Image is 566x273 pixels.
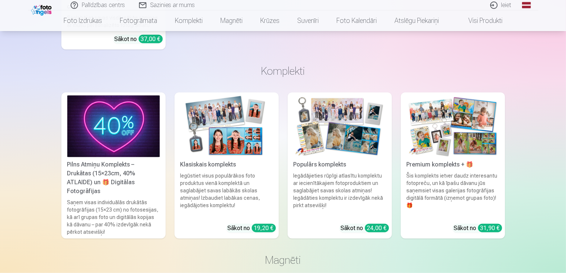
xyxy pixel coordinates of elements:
img: Populārs komplekts [294,95,386,157]
div: Sākot no [115,35,163,44]
div: Premium komplekts + 🎁 [404,160,502,169]
div: Iegūstiet visus populārākos foto produktus vienā komplektā un saglabājiet savas labākās skolas at... [177,172,276,218]
div: 24,00 € [365,224,389,232]
a: Magnēti [211,10,251,31]
a: Pilns Atmiņu Komplekts – Drukātas (15×23cm, 40% ATLAIDE) un 🎁 Digitālas Fotogrāfijas Pilns Atmiņu... [61,92,166,239]
div: Sākot no [454,224,502,233]
h3: Komplekti [67,64,499,78]
div: 19,20 € [252,224,276,232]
div: Populārs komplekts [291,160,389,169]
div: Pilns Atmiņu Komplekts – Drukātas (15×23cm, 40% ATLAIDE) un 🎁 Digitālas Fotogrāfijas [64,160,163,196]
div: Klasiskais komplekts [177,160,276,169]
div: Iegādājieties rūpīgi atlasītu komplektu ar iecienītākajiem fotoproduktiem un saglabājiet savas sk... [291,172,389,218]
a: Visi produkti [448,10,511,31]
div: Šis komplekts ietver daudz interesantu fotopreču, un kā īpašu dāvanu jūs saņemsiet visas galerija... [404,172,502,218]
img: Pilns Atmiņu Komplekts – Drukātas (15×23cm, 40% ATLAIDE) un 🎁 Digitālas Fotogrāfijas [67,95,160,157]
h3: Magnēti [67,253,499,267]
div: Sākot no [228,224,276,233]
img: Klasiskais komplekts [180,95,273,157]
a: Atslēgu piekariņi [386,10,448,31]
div: Saņem visas individuālās drukātās fotogrāfijas (15×23 cm) no fotosesijas, kā arī grupas foto un d... [64,199,163,236]
div: 37,00 € [139,35,163,43]
a: Klasiskais komplektsKlasiskais komplektsIegūstiet visus populārākos foto produktus vienā komplekt... [174,92,279,239]
a: Fotogrāmata [111,10,166,31]
a: Foto kalendāri [328,10,386,31]
a: Krūzes [251,10,288,31]
div: Sākot no [341,224,389,233]
a: Suvenīri [288,10,328,31]
a: Foto izdrukas [55,10,111,31]
div: 31,90 € [478,224,502,232]
a: Premium komplekts + 🎁 Premium komplekts + 🎁Šis komplekts ietver daudz interesantu fotopreču, un k... [401,92,505,239]
a: Populārs komplektsPopulārs komplektsIegādājieties rūpīgi atlasītu komplektu ar iecienītākajiem fo... [288,92,392,239]
img: Premium komplekts + 🎁 [407,95,499,157]
img: /fa1 [31,3,54,16]
a: Komplekti [166,10,211,31]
